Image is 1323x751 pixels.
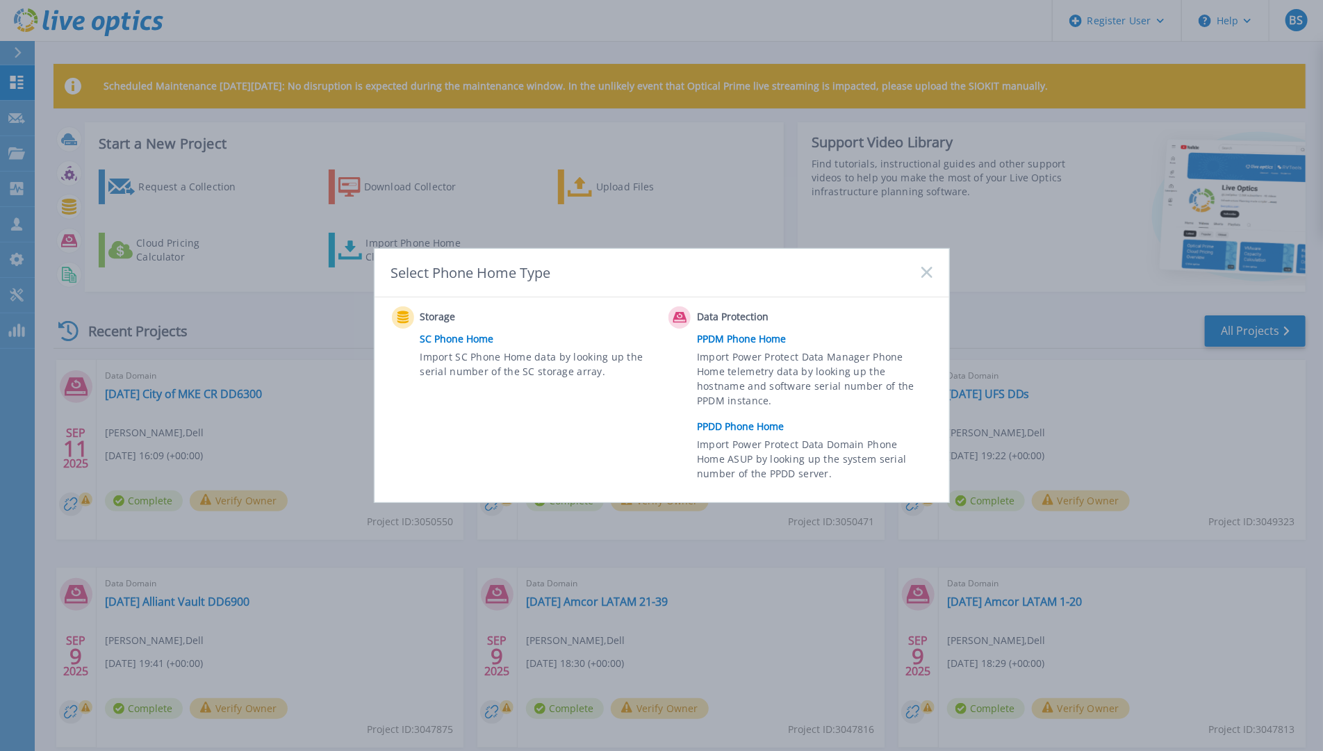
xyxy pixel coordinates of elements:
span: Import Power Protect Data Manager Phone Home telemetry data by looking up the hostname and softwa... [697,349,928,413]
div: Select Phone Home Type [391,263,552,282]
a: SC Phone Home [420,329,662,349]
span: Import Power Protect Data Domain Phone Home ASUP by looking up the system serial number of the PP... [697,437,928,485]
span: Import SC Phone Home data by looking up the serial number of the SC storage array. [420,349,652,381]
span: Data Protection [697,309,835,326]
span: Storage [420,309,559,326]
a: PPDD Phone Home [697,416,939,437]
a: PPDM Phone Home [697,329,939,349]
